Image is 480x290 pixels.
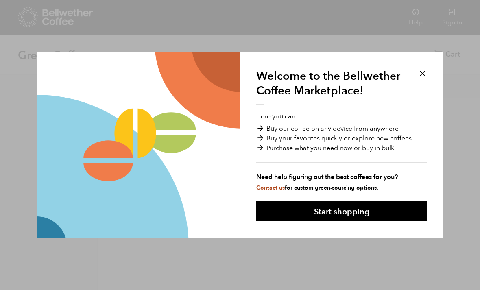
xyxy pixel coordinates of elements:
a: Contact us [256,184,285,192]
h1: Welcome to the Bellwether Coffee Marketplace! [256,69,407,105]
li: Purchase what you need now or buy in bulk [256,143,427,153]
small: for custom green-sourcing options. [256,184,378,192]
li: Buy your favorites quickly or explore new coffees [256,133,427,143]
strong: Need help figuring out the best coffees for you? [256,172,427,182]
p: Here you can: [256,111,427,192]
li: Buy our coffee on any device from anywhere [256,124,427,133]
button: Start shopping [256,201,427,221]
